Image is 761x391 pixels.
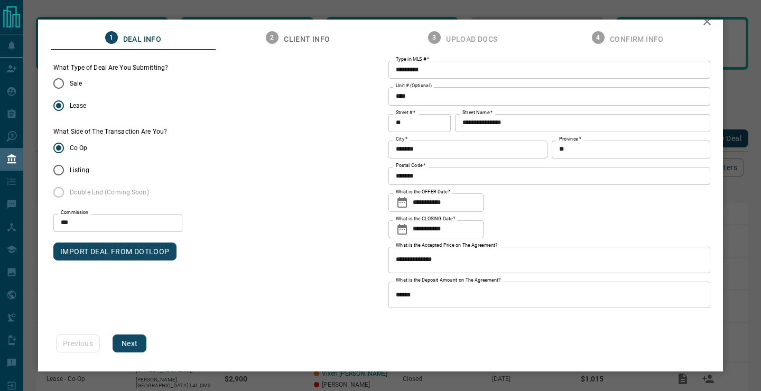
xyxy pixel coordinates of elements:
[70,188,149,197] span: Double End (Coming Soon)
[109,34,113,41] text: 1
[396,82,432,89] label: Unit # (Optional)
[70,101,87,110] span: Lease
[123,35,162,44] span: Deal Info
[70,143,88,153] span: Co Op
[70,79,82,88] span: Sale
[271,34,274,41] text: 2
[61,209,89,216] label: Commission
[53,63,168,72] legend: What Type of Deal Are You Submitting?
[53,243,177,260] button: IMPORT DEAL FROM DOTLOOP
[396,277,501,284] label: What is the Deposit Amount on The Agreement?
[396,109,415,116] label: Street #
[284,35,330,44] span: Client Info
[396,56,429,63] label: Type in MLS #
[70,165,89,175] span: Listing
[53,127,167,136] label: What Side of The Transaction Are You?
[559,136,581,143] label: Province
[462,109,493,116] label: Street Name
[113,334,146,352] button: Next
[396,162,425,169] label: Postal Code
[396,136,407,143] label: City
[396,216,455,222] label: What is the CLOSING Date?
[396,242,498,249] label: What is the Accepted Price on The Agreement?
[396,189,450,196] label: What is the OFFER Date?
